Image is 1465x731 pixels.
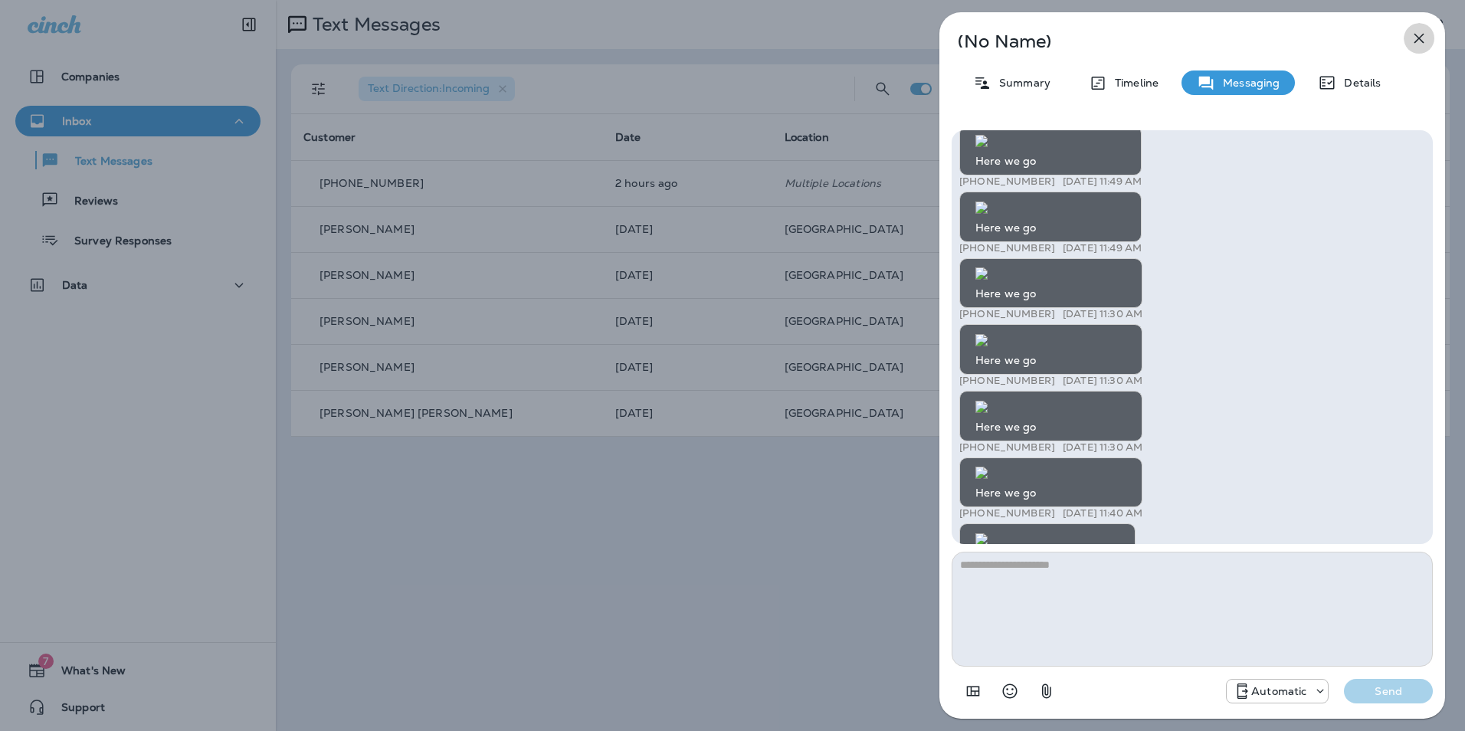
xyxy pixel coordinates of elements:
div: Here we go [959,256,1142,306]
p: Automatic [1251,685,1306,697]
p: [PHONE_NUMBER] [959,240,1055,252]
p: [PHONE_NUMBER] [959,173,1055,185]
p: Messaging [1215,77,1280,89]
img: twilio-download [975,265,988,277]
p: [PHONE_NUMBER] [959,505,1055,517]
p: [PHONE_NUMBER] [959,372,1055,385]
div: Here we go [959,322,1142,372]
div: Here we go [959,123,1142,174]
p: [PHONE_NUMBER] [959,306,1055,318]
p: Timeline [1107,77,1159,89]
img: twilio-download [975,332,988,344]
p: Details [1336,77,1381,89]
p: (No Name) [958,35,1376,48]
button: Add in a premade template [958,676,988,706]
img: twilio-download [975,531,988,543]
div: Here we go [959,388,1142,439]
p: [DATE] 11:30 AM [1063,372,1142,385]
p: [DATE] 11:49 AM [1063,173,1142,185]
img: twilio-download [975,199,988,211]
div: Here we go [959,454,1142,505]
div: Another reason [959,521,1136,572]
button: Select an emoji [995,676,1025,706]
p: [DATE] 11:30 AM [1063,438,1142,451]
p: [PHONE_NUMBER] [959,438,1055,451]
p: [DATE] 11:30 AM [1063,306,1142,318]
img: twilio-download [975,464,988,477]
img: twilio-download [975,133,988,145]
p: [DATE] 11:49 AM [1063,240,1142,252]
p: Summary [991,77,1050,89]
p: [DATE] 11:40 AM [1063,505,1142,517]
img: twilio-download [975,398,988,410]
div: Here we go [959,189,1142,240]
